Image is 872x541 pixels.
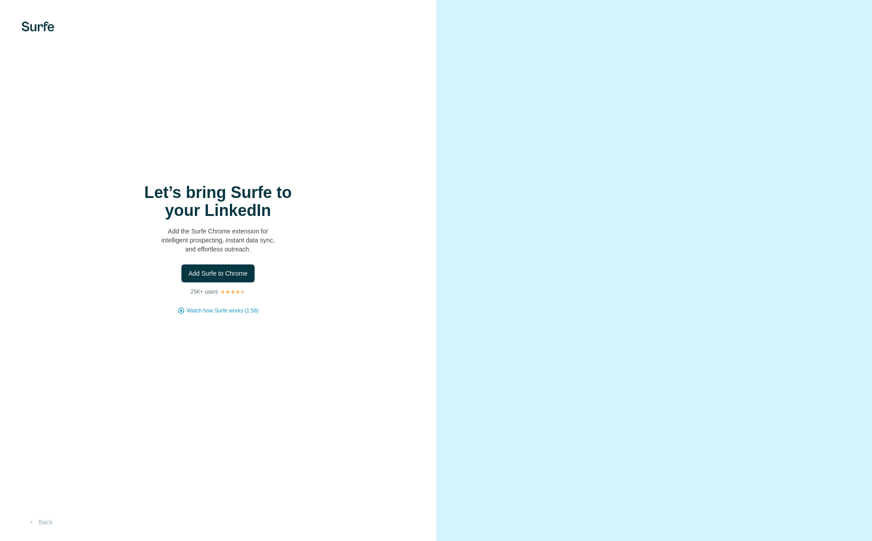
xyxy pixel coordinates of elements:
[190,288,218,296] p: 25K+ users
[189,269,248,278] span: Add Surfe to Chrome
[220,289,246,295] img: Rating Stars
[128,227,308,254] p: Add the Surfe Chrome extension for intelligent prospecting, instant data sync, and effortless out...
[22,514,59,530] button: Back
[22,22,54,31] img: Surfe's logo
[181,264,255,282] button: Add Surfe to Chrome
[187,307,259,315] button: Watch how Surfe works (1:58)
[128,184,308,220] h1: Let’s bring Surfe to your LinkedIn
